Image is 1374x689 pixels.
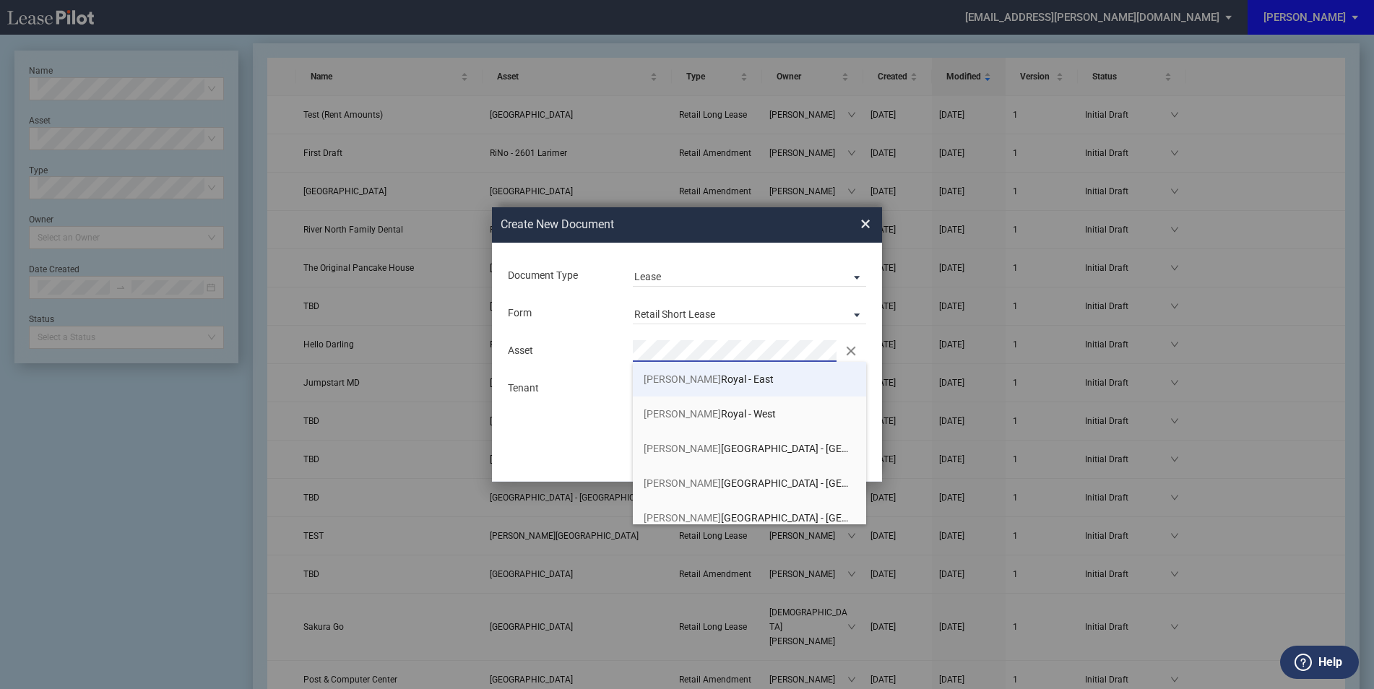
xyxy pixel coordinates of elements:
[633,265,866,287] md-select: Document Type: Lease
[501,217,808,233] h2: Create New Document
[633,431,866,466] li: [PERSON_NAME][GEOGRAPHIC_DATA] - [GEOGRAPHIC_DATA]
[633,396,866,431] li: [PERSON_NAME]Royal - West
[1318,653,1342,672] label: Help
[644,408,721,420] span: [PERSON_NAME]
[499,344,624,358] div: Asset
[634,271,661,282] div: Lease
[644,443,721,454] span: [PERSON_NAME]
[633,500,866,535] li: [PERSON_NAME][GEOGRAPHIC_DATA] - [GEOGRAPHIC_DATA]
[633,303,866,324] md-select: Lease Form: Retail Short Lease
[633,466,866,500] li: [PERSON_NAME][GEOGRAPHIC_DATA] - [GEOGRAPHIC_DATA]
[499,306,624,321] div: Form
[644,477,721,489] span: [PERSON_NAME]
[644,373,721,385] span: [PERSON_NAME]
[644,512,721,524] span: [PERSON_NAME]
[644,443,923,454] span: [GEOGRAPHIC_DATA] - [GEOGRAPHIC_DATA]
[492,207,882,482] md-dialog: Create New ...
[644,512,923,524] span: [GEOGRAPHIC_DATA] - [GEOGRAPHIC_DATA]
[633,362,866,396] li: [PERSON_NAME]Royal - East
[499,269,624,283] div: Document Type
[644,408,776,420] span: Royal - West
[644,373,774,385] span: Royal - East
[499,381,624,396] div: Tenant
[860,213,870,236] span: ×
[644,477,923,489] span: [GEOGRAPHIC_DATA] - [GEOGRAPHIC_DATA]
[634,308,715,320] div: Retail Short Lease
